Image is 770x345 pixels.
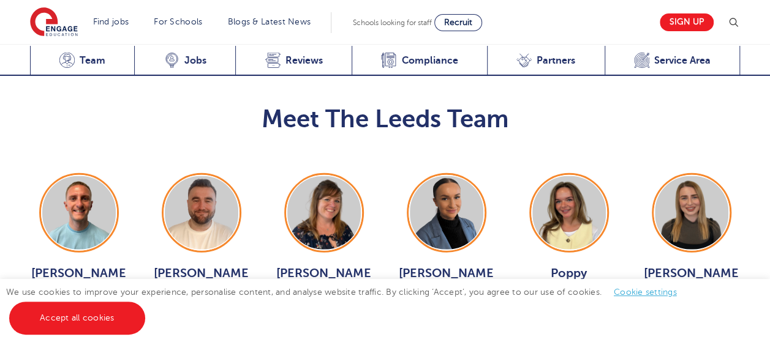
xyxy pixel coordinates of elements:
[154,17,202,26] a: For Schools
[6,287,689,322] span: We use cookies to improve your experience, personalise content, and analyse website traffic. By c...
[401,54,458,67] span: Compliance
[410,176,483,250] img: Holly Johnson
[42,176,116,250] img: George Dignam
[30,105,741,134] h2: Meet The Leeds Team
[655,176,728,250] img: Layla McCosker
[275,173,373,327] a: [PERSON_NAME] View Jobs >
[537,54,575,67] span: Partners
[9,302,145,335] a: Accept all cookies
[605,46,741,76] a: Service Area
[184,54,206,67] span: Jobs
[165,176,238,250] img: Chris Rushton
[532,176,606,250] img: Poppy Burnside
[287,176,361,250] img: Joanne Wright
[30,265,128,299] span: [PERSON_NAME]
[398,173,496,327] a: [PERSON_NAME] View Jobs >
[487,46,605,76] a: Partners
[520,173,618,344] a: Poppy [PERSON_NAME] View Jobs >
[352,46,487,76] a: Compliance
[654,54,711,67] span: Service Area
[444,18,472,27] span: Recruit
[520,265,618,316] span: Poppy [PERSON_NAME]
[235,46,352,76] a: Reviews
[353,18,432,27] span: Schools looking for staff
[275,265,373,299] span: [PERSON_NAME]
[643,173,741,327] a: [PERSON_NAME] View Jobs >
[228,17,311,26] a: Blogs & Latest News
[80,54,105,67] span: Team
[153,265,251,299] span: [PERSON_NAME]
[643,265,741,299] span: [PERSON_NAME]
[614,287,677,297] a: Cookie settings
[134,46,235,76] a: Jobs
[398,265,496,299] span: [PERSON_NAME]
[93,17,129,26] a: Find jobs
[30,46,135,76] a: Team
[153,173,251,327] a: [PERSON_NAME] View Jobs >
[285,54,323,67] span: Reviews
[660,13,714,31] a: Sign up
[434,14,482,31] a: Recruit
[30,173,128,327] a: [PERSON_NAME] View Jobs >
[30,7,78,38] img: Engage Education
